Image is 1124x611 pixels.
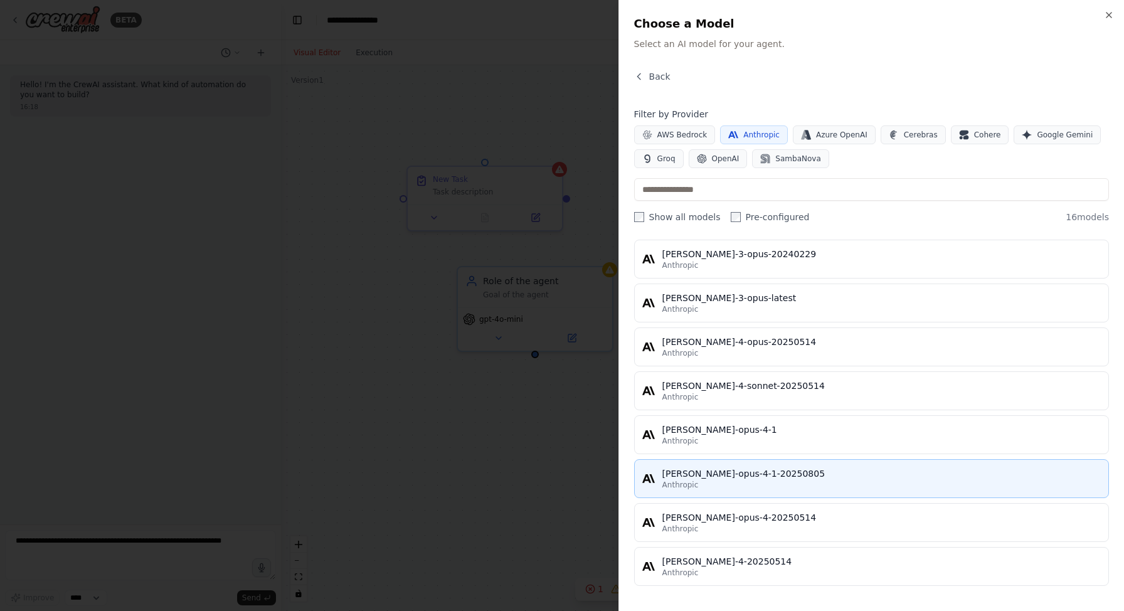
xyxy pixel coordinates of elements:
span: Azure OpenAI [816,130,867,140]
button: Cohere [951,125,1009,144]
button: Anthropic [720,125,788,144]
div: [PERSON_NAME]-3-opus-20240229 [662,248,1101,260]
span: Anthropic [662,260,699,270]
button: [PERSON_NAME]-opus-4-20250514Anthropic [634,503,1109,542]
button: [PERSON_NAME]-4-sonnet-20250514Anthropic [634,371,1109,410]
span: Anthropic [662,480,699,490]
span: Back [649,70,671,83]
button: Google Gemini [1014,125,1101,144]
button: Azure OpenAI [793,125,876,144]
button: Groq [634,149,684,168]
button: Cerebras [881,125,946,144]
span: Anthropic [662,392,699,402]
button: [PERSON_NAME]-3-opus-latestAnthropic [634,284,1109,322]
span: Anthropic [743,130,780,140]
span: Google Gemini [1037,130,1093,140]
span: Anthropic [662,568,699,578]
button: [PERSON_NAME]-opus-4-1-20250805Anthropic [634,459,1109,498]
div: [PERSON_NAME]-4-20250514 [662,555,1101,568]
div: [PERSON_NAME]-4-opus-20250514 [662,336,1101,348]
span: Anthropic [662,436,699,446]
div: [PERSON_NAME]-opus-4-1-20250805 [662,467,1101,480]
span: Groq [657,154,676,164]
button: Back [634,70,671,83]
span: AWS Bedrock [657,130,708,140]
span: Anthropic [662,524,699,534]
h2: Choose a Model [634,15,1109,33]
button: [PERSON_NAME]-3-opus-20240229Anthropic [634,240,1109,279]
span: Cerebras [904,130,938,140]
input: Pre-configured [731,212,741,222]
p: Select an AI model for your agent. [634,38,1109,50]
button: [PERSON_NAME]-4-20250514Anthropic [634,547,1109,586]
input: Show all models [634,212,644,222]
span: OpenAI [712,154,740,164]
div: [PERSON_NAME]-3-opus-latest [662,292,1101,304]
div: [PERSON_NAME]-4-sonnet-20250514 [662,380,1101,392]
label: Show all models [634,211,721,223]
span: Cohere [974,130,1001,140]
label: Pre-configured [731,211,810,223]
button: SambaNova [752,149,829,168]
button: [PERSON_NAME]-4-opus-20250514Anthropic [634,327,1109,366]
span: 16 models [1066,211,1109,223]
button: OpenAI [689,149,748,168]
button: AWS Bedrock [634,125,716,144]
h4: Filter by Provider [634,108,1109,120]
div: [PERSON_NAME]-opus-4-20250514 [662,511,1101,524]
span: Anthropic [662,348,699,358]
div: [PERSON_NAME]-opus-4-1 [662,423,1101,436]
span: SambaNova [775,154,820,164]
span: Anthropic [662,304,699,314]
button: [PERSON_NAME]-opus-4-1Anthropic [634,415,1109,454]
